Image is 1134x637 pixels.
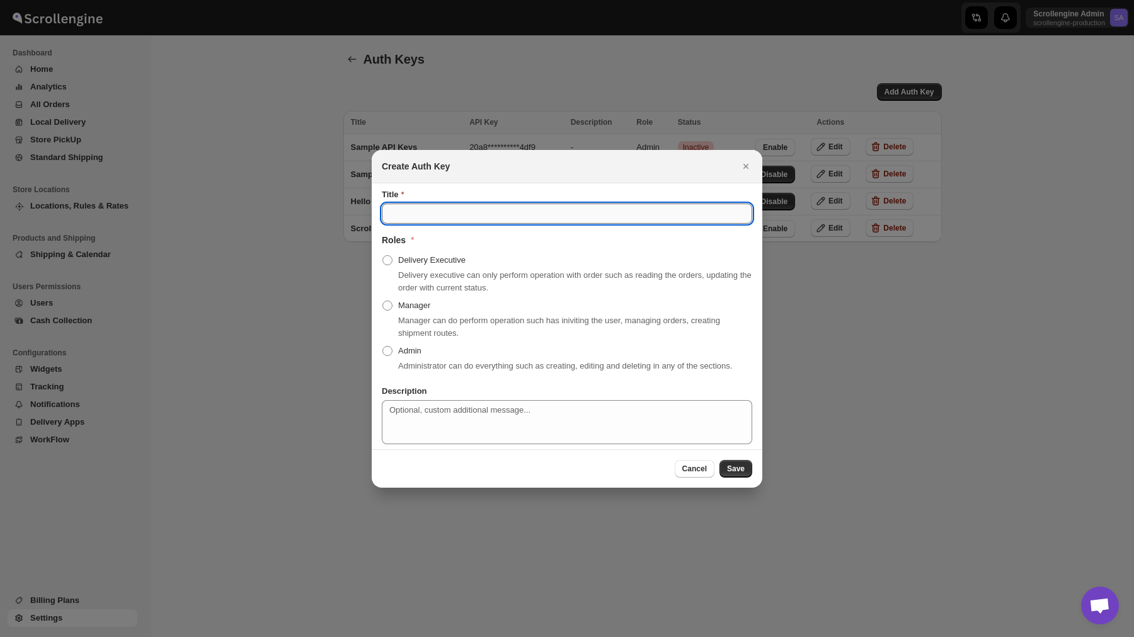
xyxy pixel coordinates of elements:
[1081,587,1119,624] a: Open chat
[727,464,745,474] span: Save
[398,316,720,338] span: Manager can do perform operation such has iniviting the user, managing orders, creating shipment ...
[398,361,732,370] span: Administrator can do everything such as creating, editing and deleting in any of the sections.
[382,386,427,396] b: Description
[682,464,707,474] span: Cancel
[398,270,752,292] span: Delivery executive can only perform operation with order such as reading the orders, updating the...
[382,161,450,171] b: Create Auth Key
[382,234,406,246] h2: Roles
[719,460,752,478] button: Save
[382,190,399,199] b: Title
[737,158,755,175] button: Close
[675,460,714,478] button: Cancel
[398,346,421,355] span: Admin
[398,301,430,310] span: Manager
[398,255,466,265] span: Delivery Executive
